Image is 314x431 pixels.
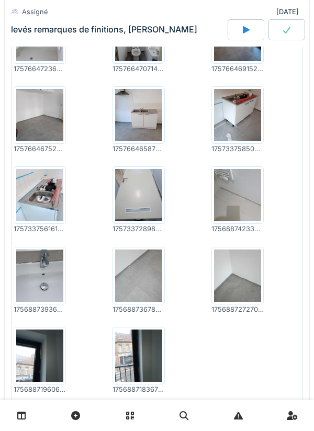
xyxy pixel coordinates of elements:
[16,330,63,382] img: sg3jub38o7m00jdu8uprm0cwmb04
[113,384,165,394] div: 17568871836798281843235756270687.jpg
[211,304,264,314] div: 1756887272707900243626177426817.jpg
[115,330,162,382] img: fg8nrchzq77h42rrp6xvuzyqq4c8
[214,89,261,141] img: 5qlgyn0pdm1feafa9yv40gd60b6d
[211,64,264,74] div: 17576646915245837103989246955998.jpg
[115,89,162,141] img: 8dw9u0iqcwtrmauwkchaq6to8anx
[113,64,165,74] div: 17576647071488706678429307991349.jpg
[14,144,66,154] div: 17576646752506169279476947319512.jpg
[14,224,66,234] div: 1757337561615685844631345223718.jpg
[276,7,303,17] div: [DATE]
[16,169,63,221] img: v7iu1bqsygleyuhkra3xwuzxekua
[113,224,165,234] div: 17573372898542845511684522592854.jpg
[14,304,66,314] div: 17568873936696102319790890227744.jpg
[115,249,162,302] img: p55qcpcifjlblxda7teu6dy8zrt4
[214,169,261,221] img: vx2tu5h60ph6q519j31uhreycfwg
[211,224,264,234] div: 17568874233675897736048428871025.jpg
[14,64,66,74] div: 1757664723621362577654182351431.jpg
[211,144,264,154] div: 1757337585095426128365841127307.jpg
[16,249,63,302] img: q3d1zgsfjztf3e13kpp0jgu4ywe4
[14,384,66,394] div: 17568871960674208968248175700846.jpg
[113,304,165,314] div: 17568873678588239355384125491125.jpg
[11,25,197,35] div: levés remarques de finitions, [PERSON_NAME]
[115,169,162,221] img: lxmtzosahm3gnkcbaz2dy4uxxu32
[214,249,261,302] img: 1mes2gppu1chyql17ybsxwup97tw
[113,144,165,154] div: 17576646587386594502417099272038.jpg
[16,89,63,141] img: tvywbxezbr16yiacbauyfsuq4gou
[22,7,48,17] div: Assigné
